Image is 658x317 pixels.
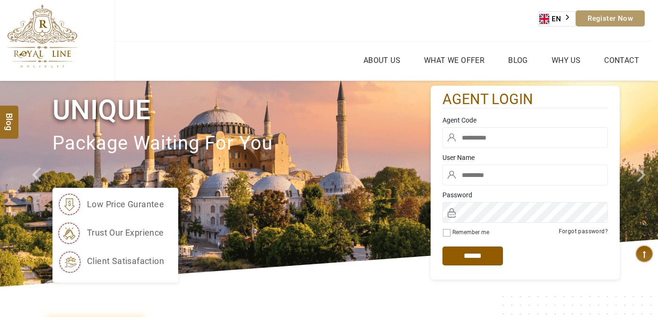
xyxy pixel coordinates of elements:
img: The Royal Line Holidays [7,4,78,68]
a: What we Offer [422,53,487,67]
aside: Language selected: English [539,11,576,26]
span: Blog [3,113,16,121]
label: Password [442,190,608,200]
h2: agent login [442,90,608,109]
p: package waiting for you [52,128,431,159]
a: Forgot password? [559,228,608,235]
li: low price gurantee [57,193,164,216]
div: Language [539,11,576,26]
li: client satisafaction [57,249,164,273]
a: Contact [602,53,641,67]
a: Register Now [576,10,645,26]
label: Remember me [452,229,489,236]
h1: Unique [52,92,431,128]
a: EN [539,12,575,26]
label: User Name [442,153,608,162]
a: About Us [361,53,403,67]
a: Check next prev [20,81,53,287]
a: Blog [506,53,530,67]
li: trust our exprience [57,221,164,245]
label: Agent Code [442,115,608,125]
a: Check next image [625,81,658,287]
a: Why Us [549,53,583,67]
